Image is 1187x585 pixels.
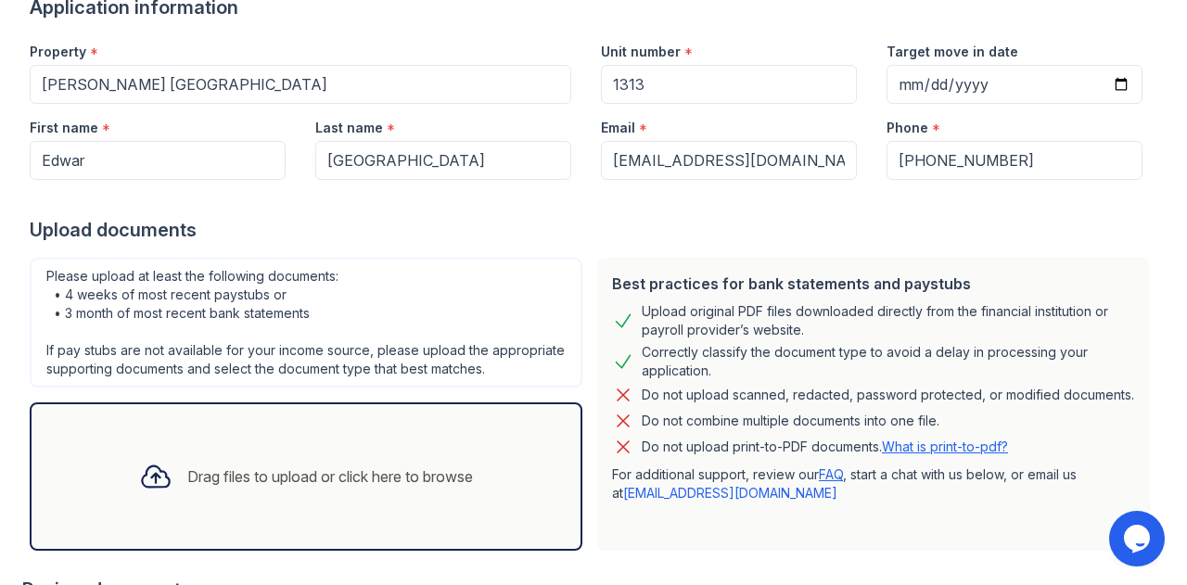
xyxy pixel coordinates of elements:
p: For additional support, review our , start a chat with us below, or email us at [612,465,1135,502]
iframe: chat widget [1109,511,1168,566]
label: Phone [887,119,928,137]
p: Do not upload print-to-PDF documents. [642,438,1008,456]
div: Drag files to upload or click here to browse [187,465,473,488]
div: Upload documents [30,217,1157,243]
div: Please upload at least the following documents: • 4 weeks of most recent paystubs or • 3 month of... [30,258,582,388]
label: Email [601,119,635,137]
div: Best practices for bank statements and paystubs [612,273,1135,295]
label: Target move in date [887,43,1018,61]
div: Do not upload scanned, redacted, password protected, or modified documents. [642,384,1134,406]
div: Upload original PDF files downloaded directly from the financial institution or payroll provider’... [642,302,1135,339]
label: Property [30,43,86,61]
a: What is print-to-pdf? [882,439,1008,454]
div: Correctly classify the document type to avoid a delay in processing your application. [642,343,1135,380]
label: Unit number [601,43,681,61]
div: Do not combine multiple documents into one file. [642,410,939,432]
a: FAQ [819,466,843,482]
a: [EMAIL_ADDRESS][DOMAIN_NAME] [623,485,837,501]
label: Last name [315,119,383,137]
label: First name [30,119,98,137]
